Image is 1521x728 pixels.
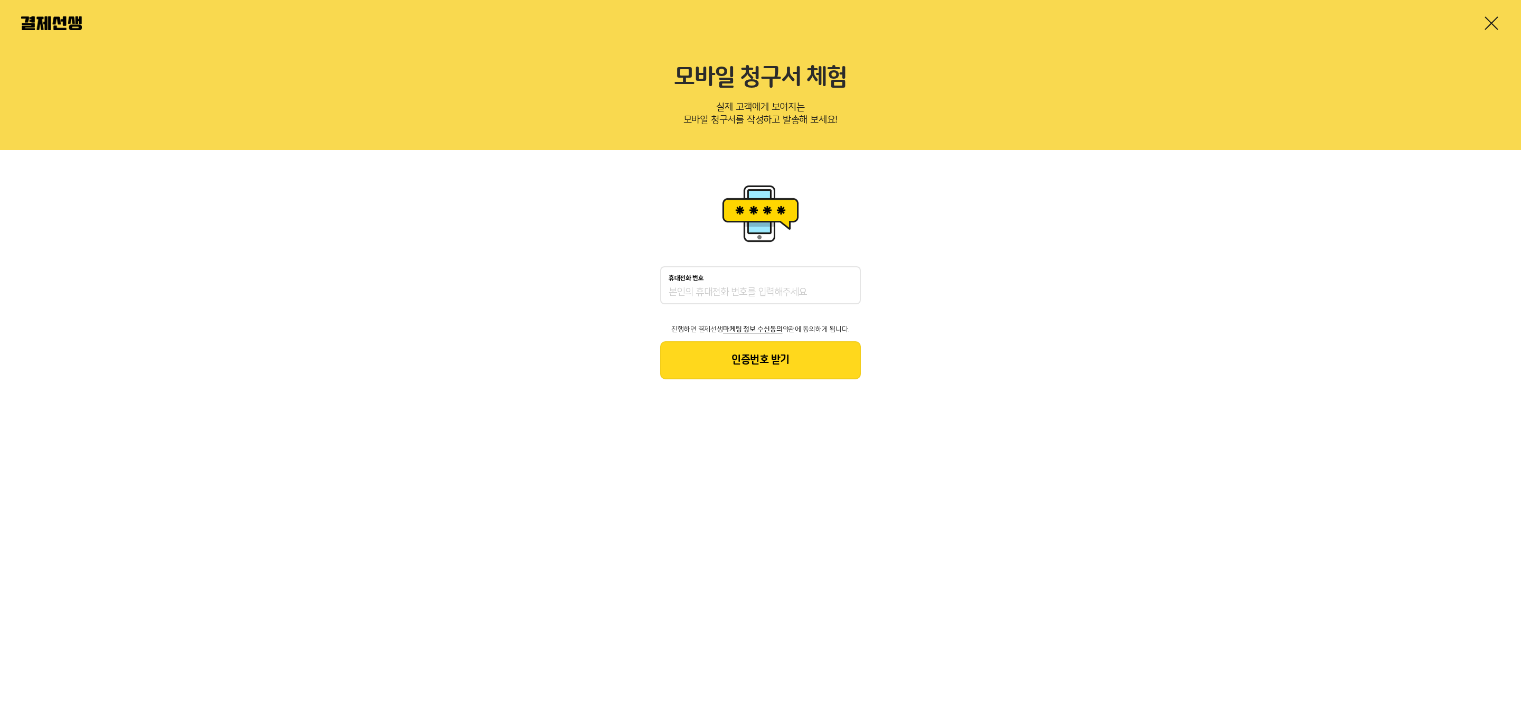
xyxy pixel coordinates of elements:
[669,286,852,299] input: 휴대전화 번호
[21,98,1500,133] p: 실제 고객에게 보여지는 모바일 청구서를 작성하고 발송해 보세요!
[718,182,803,245] img: 휴대폰인증 이미지
[660,325,861,333] p: 진행하면 결제선생 약관에 동의하게 됩니다.
[21,63,1500,92] h2: 모바일 청구서 체험
[723,325,782,333] span: 마케팅 정보 수신동의
[669,275,704,282] p: 휴대전화 번호
[21,16,82,30] img: 결제선생
[660,341,861,379] button: 인증번호 받기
